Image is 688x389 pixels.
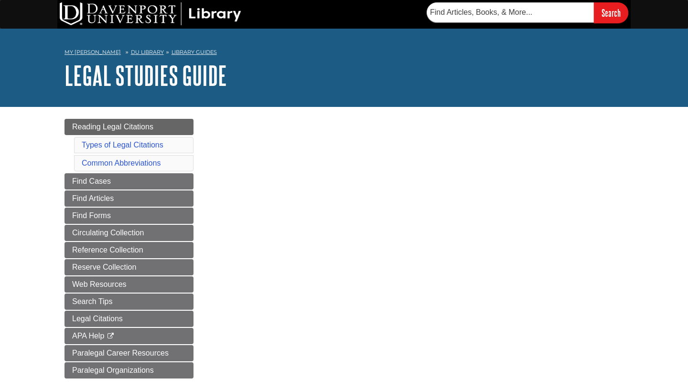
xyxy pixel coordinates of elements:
[72,263,136,271] span: Reserve Collection
[64,242,193,258] a: Reference Collection
[64,294,193,310] a: Search Tips
[72,315,123,323] span: Legal Citations
[64,48,121,56] a: My [PERSON_NAME]
[82,159,161,167] a: Common Abbreviations
[72,366,154,374] span: Paralegal Organizations
[131,49,164,55] a: DU Library
[64,362,193,378] a: Paralegal Organizations
[72,211,111,220] span: Find Forms
[72,246,143,254] span: Reference Collection
[427,2,594,22] input: Find Articles, Books, & More...
[107,333,115,339] i: This link opens in a new window
[72,349,169,357] span: Paralegal Career Resources
[64,61,227,90] a: Legal Studies Guide
[594,2,628,23] input: Search
[60,2,241,25] img: DU Library
[172,49,217,55] a: Library Guides
[64,46,623,61] nav: breadcrumb
[72,297,112,305] span: Search Tips
[427,2,628,23] form: Searches DU Library's articles, books, and more
[72,177,111,185] span: Find Cases
[64,119,193,135] a: Reading Legal Citations
[64,190,193,207] a: Find Articles
[64,311,193,327] a: Legal Citations
[64,328,193,344] a: APA Help
[64,259,193,275] a: Reserve Collection
[72,280,127,288] span: Web Resources
[64,345,193,361] a: Paralegal Career Resources
[72,123,153,131] span: Reading Legal Citations
[72,229,144,237] span: Circulating Collection
[64,208,193,224] a: Find Forms
[64,276,193,293] a: Web Resources
[72,332,104,340] span: APA Help
[64,225,193,241] a: Circulating Collection
[64,173,193,189] a: Find Cases
[72,194,114,202] span: Find Articles
[82,141,163,149] a: Types of Legal Citations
